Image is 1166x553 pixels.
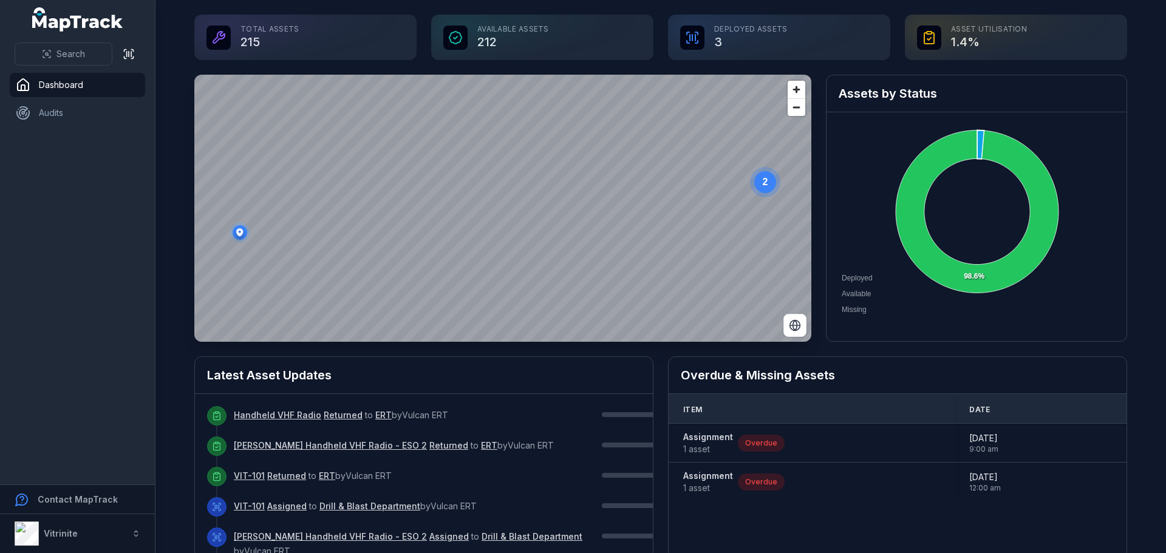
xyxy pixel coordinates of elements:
h2: Assets by Status [839,85,1114,102]
button: Search [15,42,112,66]
span: Missing [842,305,867,314]
a: VIT-101 [234,500,265,512]
span: 12:00 am [969,483,1001,493]
h2: Overdue & Missing Assets [681,367,1114,384]
a: Returned [267,470,306,482]
a: Drill & Blast Department [319,500,420,512]
a: [PERSON_NAME] Handheld VHF Radio - ESO 2 [234,531,427,543]
strong: Assignment [683,431,733,443]
span: Date [969,405,990,415]
a: Audits [10,101,145,125]
span: to by Vulcan ERT [234,410,448,420]
button: Switch to Satellite View [783,314,806,337]
a: Assigned [267,500,307,512]
time: 7/14/2025, 9:00:00 AM [969,432,998,454]
a: Assignment1 asset [683,431,733,455]
span: to by Vulcan ERT [234,470,392,481]
a: Returned [429,439,468,452]
text: 2 [763,177,768,187]
time: 9/30/2025, 12:00:00 AM [969,471,1001,493]
span: [DATE] [969,471,1001,483]
a: Returned [324,409,363,421]
a: ERT [375,409,392,421]
span: [DATE] [969,432,998,444]
a: Handheld VHF Radio [234,409,321,421]
span: Item [683,405,702,415]
h2: Latest Asset Updates [207,367,641,384]
canvas: Map [194,75,811,342]
a: ERT [319,470,335,482]
span: 1 asset [683,482,733,494]
button: Zoom in [788,81,805,98]
span: to by Vulcan ERT [234,501,477,511]
a: Assignment1 asset [683,470,733,494]
strong: Vitrinite [44,528,78,538]
span: 9:00 am [969,444,998,454]
span: Search [56,48,85,60]
a: Drill & Blast Department [482,531,582,543]
strong: Contact MapTrack [38,494,118,504]
span: Available [842,290,871,298]
a: Dashboard [10,73,145,97]
a: ERT [481,439,497,452]
div: Overdue [738,435,785,452]
button: Zoom out [788,98,805,116]
span: 1 asset [683,443,733,455]
strong: Assignment [683,470,733,482]
a: [PERSON_NAME] Handheld VHF Radio - ESO 2 [234,439,427,452]
span: Deployed [842,274,873,282]
a: VIT-101 [234,470,265,482]
div: Overdue [738,473,785,490]
a: MapTrack [32,7,123,32]
a: Assigned [429,531,469,543]
span: to by Vulcan ERT [234,440,554,450]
